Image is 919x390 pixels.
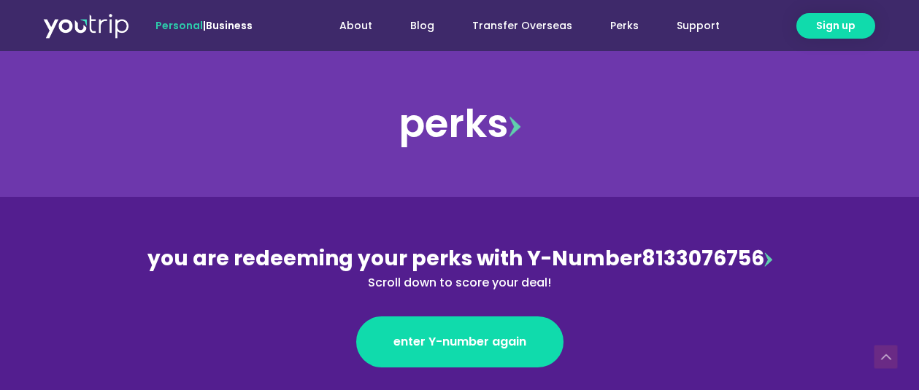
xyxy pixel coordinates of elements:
[391,12,453,39] a: Blog
[591,12,658,39] a: Perks
[320,12,391,39] a: About
[796,13,875,39] a: Sign up
[155,18,203,33] span: Personal
[155,18,253,33] span: |
[453,12,591,39] a: Transfer Overseas
[143,274,777,292] div: Scroll down to score your deal!
[147,244,642,273] span: you are redeeming your perks with Y-Number
[143,243,777,292] div: 8133076756
[393,333,526,351] span: enter Y-number again
[206,18,253,33] a: Business
[658,12,739,39] a: Support
[816,18,855,34] span: Sign up
[292,12,739,39] nav: Menu
[356,316,564,367] a: enter Y-number again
